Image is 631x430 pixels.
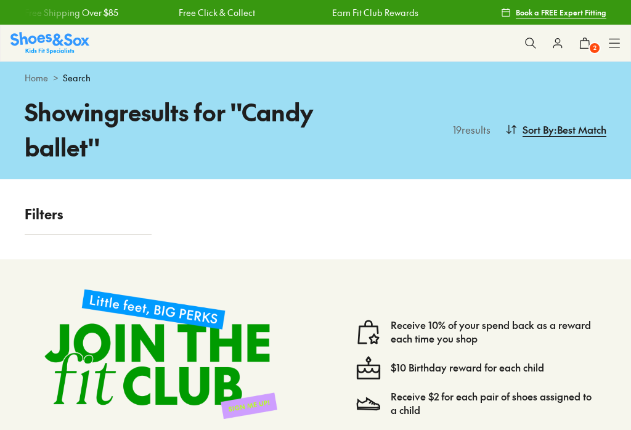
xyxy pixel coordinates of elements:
[10,32,89,54] a: Shoes & Sox
[554,122,606,137] span: : Best Match
[25,94,315,164] h1: Showing results for " Candy ballet "
[505,116,606,143] button: Sort By:Best Match
[588,42,601,54] span: 2
[391,318,596,346] a: Receive 10% of your spend back as a reward each time you shop
[356,391,381,416] img: Vector_3098.svg
[523,122,554,137] span: Sort By
[10,32,89,54] img: SNS_Logo_Responsive.svg
[448,122,491,137] p: 19 results
[25,71,48,84] a: Home
[63,71,91,84] span: Search
[25,204,152,224] p: Filters
[516,7,606,18] span: Book a FREE Expert Fitting
[25,71,606,84] div: >
[391,361,544,375] a: $10 Birthday reward for each child
[356,320,381,344] img: vector1.svg
[501,1,606,23] a: Book a FREE Expert Fitting
[356,355,381,380] img: cake--candle-birthday-event-special-sweet-cake-bake.svg
[391,390,596,417] a: Receive $2 for each pair of shoes assigned to a child
[571,30,598,57] button: 2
